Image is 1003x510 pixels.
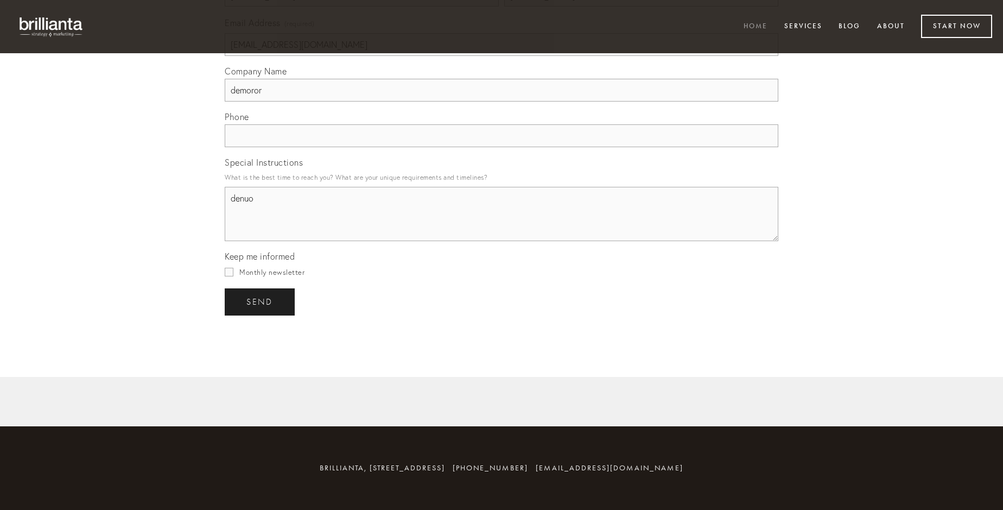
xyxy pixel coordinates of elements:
a: [EMAIL_ADDRESS][DOMAIN_NAME] [536,463,683,473]
textarea: denuo [225,187,778,241]
span: brillianta, [STREET_ADDRESS] [320,463,445,473]
img: brillianta - research, strategy, marketing [11,11,92,42]
span: Company Name [225,66,287,77]
a: About [870,18,912,36]
a: Blog [831,18,867,36]
span: Phone [225,111,249,122]
span: Keep me informed [225,251,295,262]
p: What is the best time to reach you? What are your unique requirements and timelines? [225,170,778,185]
span: send [246,297,273,307]
button: sendsend [225,288,295,316]
span: Special Instructions [225,157,303,168]
a: Services [777,18,829,36]
span: Monthly newsletter [239,268,304,276]
a: Start Now [921,15,992,38]
input: Monthly newsletter [225,268,233,276]
span: [PHONE_NUMBER] [453,463,528,473]
a: Home [737,18,775,36]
